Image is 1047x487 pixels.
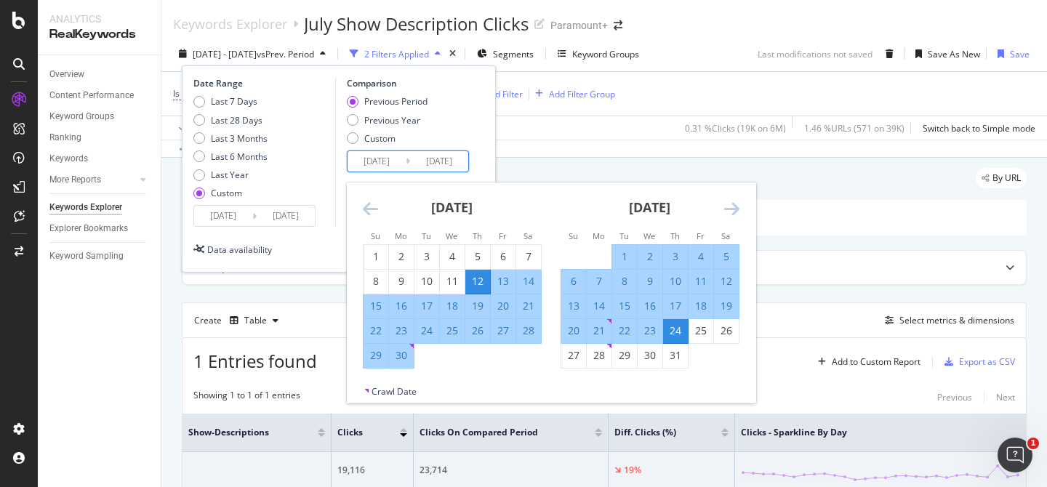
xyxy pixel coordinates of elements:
td: Choose Sunday, June 1, 2025 as your check-in date. It’s available. [363,244,388,269]
div: 20 [491,299,516,313]
div: Add Filter Group [549,88,615,100]
div: Crawl Date [372,385,417,398]
td: Selected. Friday, July 18, 2025 [688,294,713,318]
span: Segments [493,48,534,60]
div: Add Filter [484,88,523,100]
td: Selected. Monday, June 30, 2025 [388,343,414,368]
button: Save [992,42,1030,65]
td: Selected. Tuesday, July 15, 2025 [611,294,637,318]
div: 11 [689,274,713,289]
div: 7 [516,249,541,264]
small: Sa [721,230,730,241]
small: Mo [395,230,407,241]
div: 1 [364,249,388,264]
td: Selected as end date. Thursday, July 24, 2025 [662,318,688,343]
input: End Date [410,151,468,172]
div: More Reports [49,172,101,188]
td: Selected. Tuesday, June 24, 2025 [414,318,439,343]
a: Ranking [49,130,151,145]
td: Selected. Tuesday, July 1, 2025 [611,244,637,269]
div: 27 [561,348,586,363]
div: 3 [414,249,439,264]
td: Selected. Wednesday, July 16, 2025 [637,294,662,318]
div: 30 [638,348,662,363]
div: 4 [440,249,465,264]
div: Create [194,309,284,332]
div: 19 [465,299,490,313]
div: 26 [714,323,739,338]
td: Selected. Sunday, June 15, 2025 [363,294,388,318]
div: Keywords [49,151,88,166]
iframe: Intercom live chat [998,438,1032,472]
div: Last 28 Days [193,114,268,126]
small: Tu [619,230,629,241]
td: Selected. Thursday, July 17, 2025 [662,294,688,318]
div: RealKeywords [49,26,149,43]
small: Fr [499,230,507,241]
div: Last modifications not saved [758,48,872,60]
td: Choose Wednesday, June 4, 2025 as your check-in date. It’s available. [439,244,465,269]
div: Comparison [347,77,473,89]
button: Select metrics & dimensions [879,312,1014,329]
div: Previous Year [347,114,428,126]
button: Add to Custom Report [812,350,920,374]
td: Selected as start date. Thursday, June 12, 2025 [465,269,490,294]
button: Add Filter Group [529,85,615,102]
div: 6 [491,249,516,264]
div: 30 [389,348,414,363]
strong: [DATE] [629,198,670,216]
input: Start Date [194,206,252,226]
small: Su [371,230,380,241]
button: Apply [173,116,215,140]
td: Selected. Wednesday, July 23, 2025 [637,318,662,343]
td: Selected. Friday, July 11, 2025 [688,269,713,294]
div: Custom [193,187,268,199]
div: Previous Period [364,95,428,108]
div: 15 [612,299,637,313]
small: We [643,230,655,241]
td: Choose Thursday, June 5, 2025 as your check-in date. It’s available. [465,244,490,269]
div: 10 [414,274,439,289]
div: Keyword Groups [572,48,639,60]
td: Selected. Saturday, July 5, 2025 [713,244,739,269]
div: 25 [689,323,713,338]
td: Selected. Sunday, July 6, 2025 [561,269,586,294]
button: Segments [471,42,539,65]
div: Next [996,391,1015,403]
td: Selected. Monday, July 14, 2025 [586,294,611,318]
div: Custom [347,132,428,145]
div: Previous [937,391,972,403]
div: 1.46 % URLs ( 571 on 39K ) [804,122,904,134]
div: Last 7 Days [193,95,268,108]
small: Tu [422,230,431,241]
button: [DATE] - [DATE]vsPrev. Period [173,42,332,65]
div: 16 [638,299,662,313]
td: Selected. Sunday, July 20, 2025 [561,318,586,343]
td: Choose Sunday, June 8, 2025 as your check-in date. It’s available. [363,269,388,294]
td: Selected. Sunday, July 13, 2025 [561,294,586,318]
div: 17 [414,299,439,313]
div: July Show Description Clicks [304,12,529,36]
div: 8 [364,274,388,289]
div: 5 [465,249,490,264]
button: Switch back to Simple mode [917,116,1035,140]
div: 29 [612,348,637,363]
small: Th [670,230,680,241]
button: 2 Filters Applied [344,42,446,65]
div: 2 [389,249,414,264]
div: 13 [561,299,586,313]
td: Choose Friday, June 6, 2025 as your check-in date. It’s available. [490,244,516,269]
div: 11 [440,274,465,289]
div: 14 [587,299,611,313]
div: 9 [389,274,414,289]
td: Selected. Saturday, July 12, 2025 [713,269,739,294]
span: [DATE] - [DATE] [193,48,257,60]
button: Keyword Groups [552,42,645,65]
td: Selected. Monday, July 21, 2025 [586,318,611,343]
button: Table [224,309,284,332]
div: Last Year [211,169,249,181]
div: Custom [364,132,396,145]
div: 19 [714,299,739,313]
td: Selected. Tuesday, July 8, 2025 [611,269,637,294]
span: 1 [1027,438,1039,449]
